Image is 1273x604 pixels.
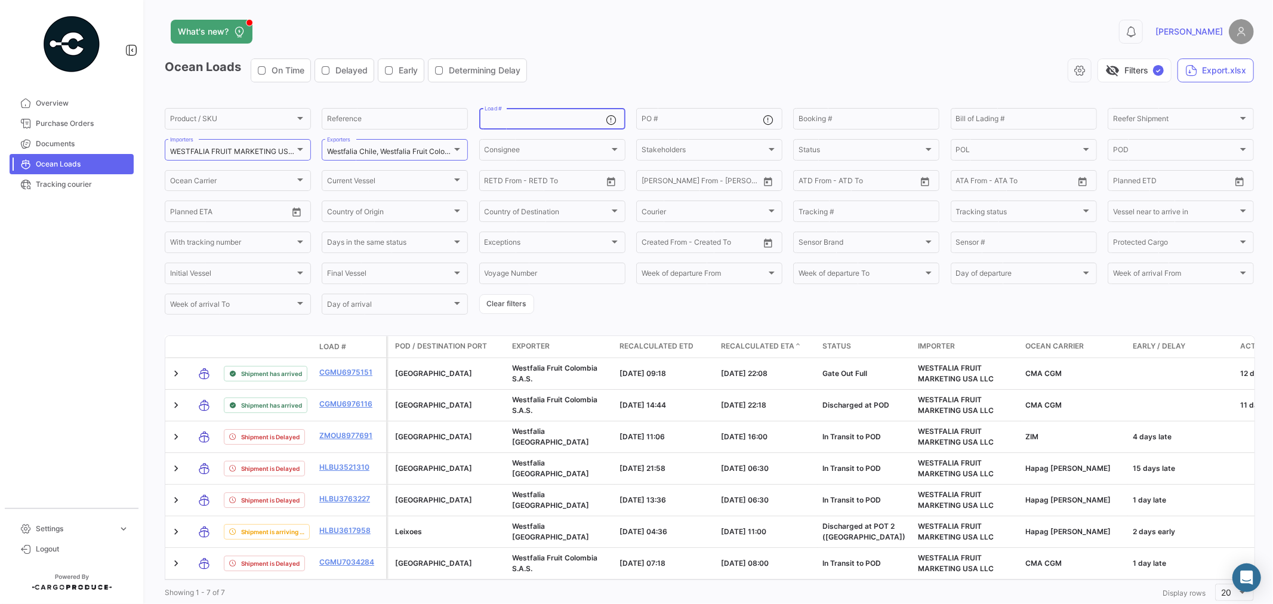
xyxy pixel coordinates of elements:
span: Shipment is Delayed [241,559,300,568]
span: What's new? [178,26,229,38]
a: Expand/Collapse Row [170,431,182,443]
input: From [642,178,658,187]
span: Westfalia Fruit Colombia S.A.S. [512,395,597,415]
span: [DATE] 16:00 [721,432,768,441]
a: HLBU3521310 [319,462,381,473]
button: Open calendar [759,172,777,190]
span: Ocean Carrier [170,178,295,187]
span: POD [1113,147,1238,156]
span: Shipment is arriving Early. [241,527,304,537]
div: Abrir Intercom Messenger [1232,563,1261,592]
span: expand_more [118,523,129,534]
span: Westfalia Fruit Colombia S.A.S. [512,553,597,573]
span: Country of Origin [327,209,452,217]
span: Initial Vessel [170,271,295,279]
span: Product / SKU [170,116,295,125]
input: ATD From [799,178,831,187]
button: Export.xlsx [1178,58,1254,82]
span: Stakeholders [642,147,766,156]
a: Overview [10,93,134,113]
span: Shipment is Delayed [241,495,300,505]
span: Day of arrival [327,302,452,310]
span: CMA CGM [1025,369,1062,378]
span: 15 days late [1133,464,1175,473]
span: ✓ [1153,65,1164,76]
span: [DATE] 04:36 [619,527,667,536]
span: Reefer Shipment [1113,116,1238,125]
span: CMA CGM [1025,400,1062,409]
button: Open calendar [916,172,934,190]
span: Ocean Carrier [1025,341,1084,352]
input: To [195,209,252,217]
span: POD / Destination Port [395,341,487,352]
span: Early / Delay [1133,341,1185,352]
a: Expand/Collapse Row [170,399,182,411]
input: ATD To [840,178,896,187]
span: Early [399,64,418,76]
input: Created From [642,240,687,248]
span: Days in the same status [327,240,452,248]
a: CGMU6976116 [319,399,381,409]
span: On Time [272,64,304,76]
button: Open calendar [602,172,620,190]
span: Gate Out Full [822,369,867,378]
button: Open calendar [288,203,306,221]
span: Documents [36,138,129,149]
a: Purchase Orders [10,113,134,134]
a: ZMOU8977691 [319,430,381,441]
span: Overview [36,98,129,109]
datatable-header-cell: Transport mode [189,342,219,352]
span: Week of arrival From [1113,271,1238,279]
span: In Transit to POD [822,464,881,473]
span: Hapag Lloyd [1025,527,1111,536]
h3: Ocean Loads [165,58,531,82]
input: Created To [695,240,752,248]
span: Importer [918,341,955,352]
a: Expand/Collapse Row [170,368,182,380]
button: Clear filters [479,294,534,314]
span: [DATE] 08:00 [721,559,769,568]
span: WESTFALIA FRUIT MARKETING USA LLC [918,553,994,573]
img: powered-by.png [42,14,101,74]
span: Week of arrival To [170,302,295,310]
button: Early [378,59,424,82]
a: Expand/Collapse Row [170,557,182,569]
a: Documents [10,134,134,154]
input: From [485,178,501,187]
datatable-header-cell: POD / Destination Port [388,336,507,358]
span: [PERSON_NAME] [1155,26,1223,38]
span: [DATE] 06:30 [721,495,769,504]
span: [DATE] 09:18 [619,369,666,378]
span: WESTFALIA FRUIT MARKETING USA LLC [918,427,994,446]
span: Purchase Orders [36,118,129,129]
span: Shipment has arrived [241,369,302,378]
span: 20 [1222,587,1232,597]
a: HLBU3617958 [319,525,381,536]
button: Determining Delay [429,59,526,82]
a: Expand/Collapse Row [170,463,182,474]
div: [GEOGRAPHIC_DATA] [395,432,503,442]
span: [DATE] 11:06 [619,432,665,441]
span: With tracking number [170,240,295,248]
span: 2 days early [1133,527,1175,536]
span: Current Vessel [327,178,452,187]
span: Day of departure [956,271,1081,279]
span: In Transit to POD [822,432,881,441]
span: Shipment has arrived [241,400,302,410]
span: Westfalia Perú [512,490,589,510]
button: Open calendar [1231,172,1249,190]
span: Showing 1 - 7 of 7 [165,588,225,597]
a: Tracking courier [10,174,134,195]
span: 4 days late [1133,432,1172,441]
span: WESTFALIA FRUIT MARKETING USA LLC [918,522,994,541]
span: Westfalia Fruit Colombia S.A.S. [512,363,597,383]
span: Ocean Loads [36,159,129,170]
span: Tracking courier [36,179,129,190]
datatable-header-cell: Recalculated ETA [716,336,818,358]
input: To [1138,178,1195,187]
span: Determining Delay [449,64,520,76]
div: [GEOGRAPHIC_DATA] [395,495,503,506]
span: In Transit to POD [822,495,881,504]
button: Open calendar [759,234,777,252]
datatable-header-cell: Load # [315,337,386,357]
